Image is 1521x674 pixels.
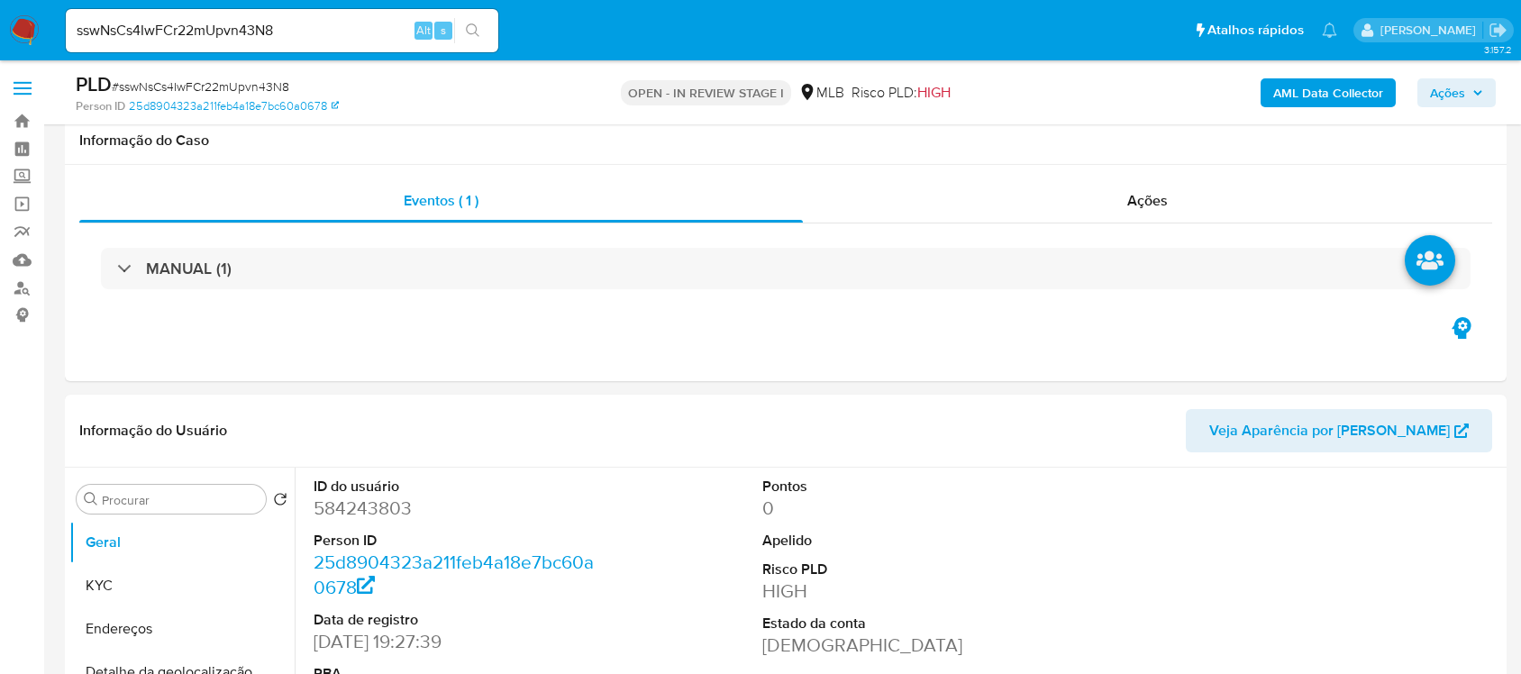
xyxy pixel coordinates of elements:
[1273,78,1383,107] b: AML Data Collector
[314,531,595,551] dt: Person ID
[852,83,951,103] span: Risco PLD:
[404,190,478,211] span: Eventos ( 1 )
[416,22,431,39] span: Alt
[1380,22,1482,39] p: sara.carvalhaes@mercadopago.com.br
[273,492,287,512] button: Retornar ao pedido padrão
[69,564,295,607] button: KYC
[762,496,1043,521] dd: 0
[762,531,1043,551] dt: Apelido
[314,496,595,521] dd: 584243803
[146,259,232,278] h3: MANUAL (1)
[917,82,951,103] span: HIGH
[798,83,844,103] div: MLB
[762,477,1043,496] dt: Pontos
[66,19,498,42] input: Pesquise usuários ou casos...
[1261,78,1396,107] button: AML Data Collector
[69,521,295,564] button: Geral
[69,607,295,651] button: Endereços
[101,248,1471,289] div: MANUAL (1)
[314,610,595,630] dt: Data de registro
[129,98,339,114] a: 25d8904323a211feb4a18e7bc60a0678
[454,18,491,43] button: search-icon
[762,560,1043,579] dt: Risco PLD
[762,633,1043,658] dd: [DEMOGRAPHIC_DATA]
[1430,78,1465,107] span: Ações
[76,69,112,98] b: PLD
[314,629,595,654] dd: [DATE] 19:27:39
[314,549,594,600] a: 25d8904323a211feb4a18e7bc60a0678
[762,578,1043,604] dd: HIGH
[1209,409,1450,452] span: Veja Aparência por [PERSON_NAME]
[621,80,791,105] p: OPEN - IN REVIEW STAGE I
[762,614,1043,633] dt: Estado da conta
[76,98,125,114] b: Person ID
[1127,190,1168,211] span: Ações
[102,492,259,508] input: Procurar
[1186,409,1492,452] button: Veja Aparência por [PERSON_NAME]
[441,22,446,39] span: s
[314,477,595,496] dt: ID do usuário
[1207,21,1304,40] span: Atalhos rápidos
[79,422,227,440] h1: Informação do Usuário
[79,132,1492,150] h1: Informação do Caso
[1489,21,1507,40] a: Sair
[84,492,98,506] button: Procurar
[1322,23,1337,38] a: Notificações
[112,77,289,96] span: # sswNsCs4IwFCr22mUpvn43N8
[1417,78,1496,107] button: Ações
